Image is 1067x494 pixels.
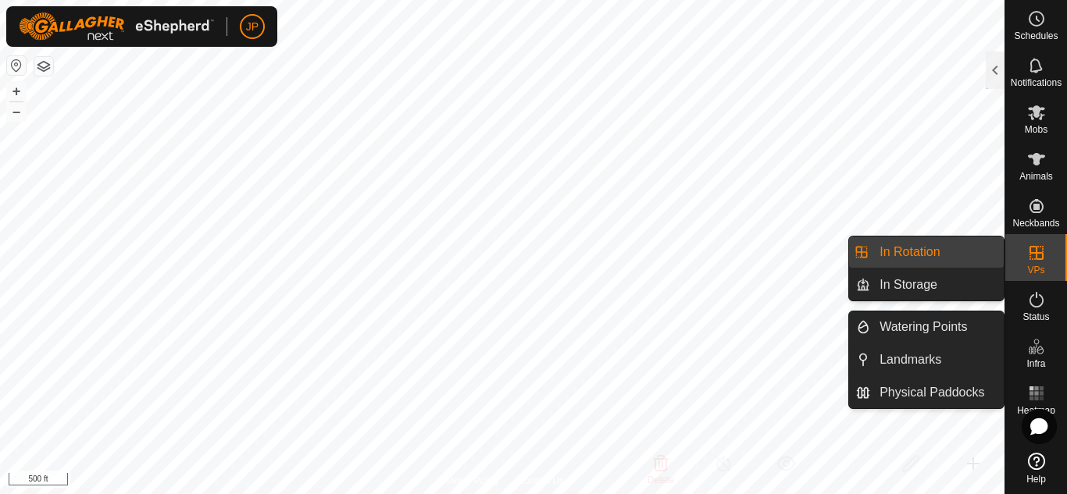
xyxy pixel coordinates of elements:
a: In Rotation [870,236,1004,268]
a: Landmarks [870,344,1004,375]
button: Map Layers [34,57,53,76]
button: – [7,102,26,121]
span: JP [246,19,259,35]
a: Privacy Policy [441,474,499,488]
span: Help [1026,474,1046,484]
span: Infra [1026,359,1045,368]
span: VPs [1027,265,1044,275]
span: Physical Paddocks [880,383,984,402]
span: In Storage [880,275,937,294]
span: Status [1022,312,1049,322]
span: In Rotation [880,243,940,261]
span: Notifications [1011,78,1062,87]
span: Watering Points [880,318,967,336]
li: Landmarks [849,344,1004,375]
a: Help [1005,446,1067,490]
li: In Rotation [849,236,1004,268]
a: Physical Paddocks [870,377,1004,408]
li: In Storage [849,269,1004,300]
span: Heatmap [1017,406,1055,415]
button: Reset Map [7,56,26,75]
span: Animals [1019,172,1053,181]
a: Watering Points [870,311,1004,343]
span: Schedules [1014,31,1058,41]
a: Contact Us [518,474,564,488]
li: Watering Points [849,311,1004,343]
span: Neckbands [1012,219,1059,228]
span: Landmarks [880,350,941,369]
span: Mobs [1025,125,1047,134]
li: Physical Paddocks [849,377,1004,408]
button: + [7,82,26,101]
img: Gallagher Logo [19,12,214,41]
a: In Storage [870,269,1004,300]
